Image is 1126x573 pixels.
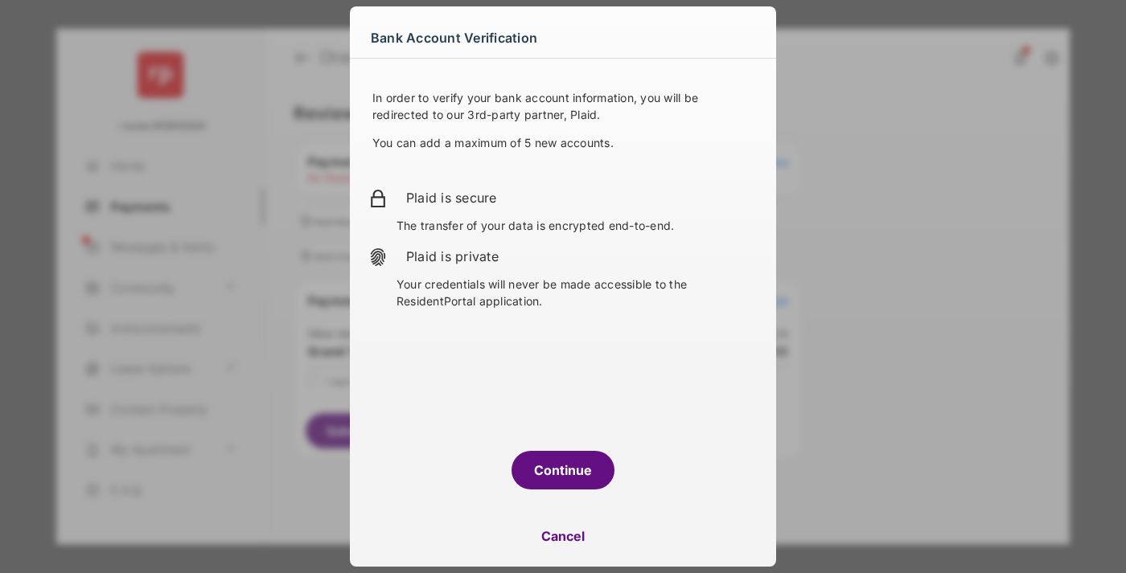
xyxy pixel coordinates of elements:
[397,276,757,309] p: Your credentials will never be made accessible to the ResidentPortal application.
[406,188,757,207] h2: Plaid is secure
[372,134,754,151] p: You can add a maximum of 5 new accounts.
[372,89,754,123] p: In order to verify your bank account information, you will be redirected to our 3rd-party partner...
[512,451,614,489] button: Continue
[350,517,776,555] button: Cancel
[397,217,757,234] p: The transfer of your data is encrypted end-to-end.
[406,247,757,266] h2: Plaid is private
[371,25,537,51] span: Bank Account Verification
